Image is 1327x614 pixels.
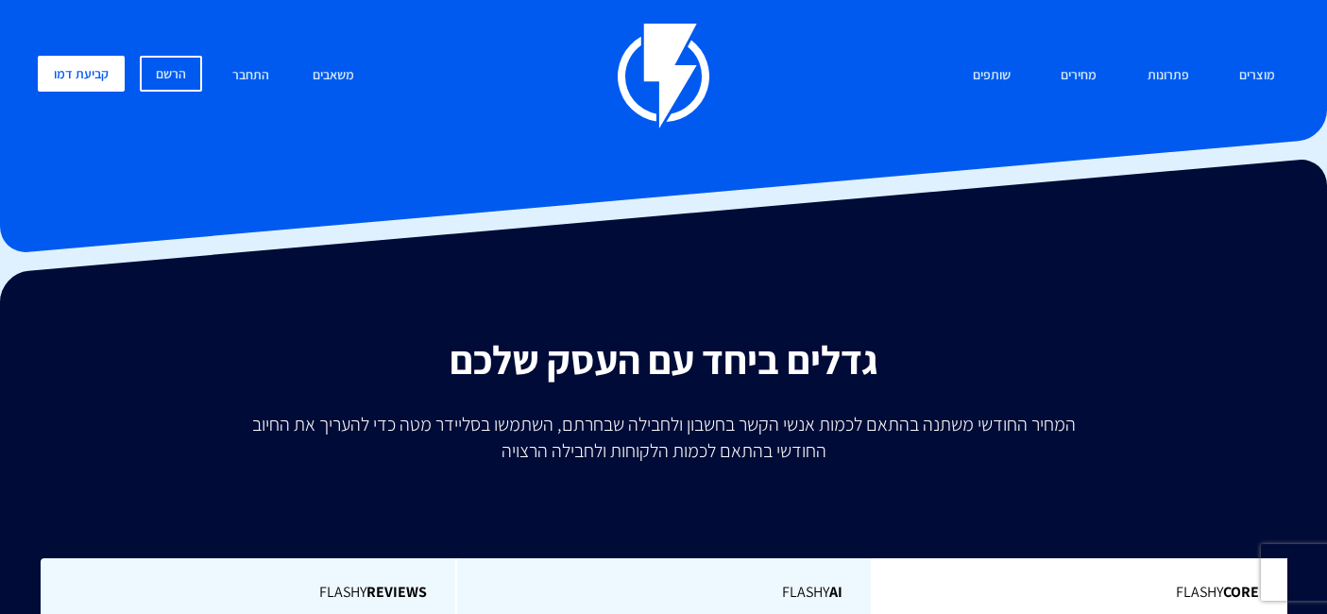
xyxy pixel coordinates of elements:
a: מחירים [1046,56,1111,96]
p: המחיר החודשי משתנה בהתאם לכמות אנשי הקשר בחשבון ולחבילה שבחרתם, השתמשו בסליידר מטה כדי להעריך את ... [239,411,1089,464]
a: פתרונות [1133,56,1203,96]
b: Core [1223,582,1259,602]
a: משאבים [298,56,368,96]
a: מוצרים [1225,56,1289,96]
a: הרשם [140,56,202,92]
a: שותפים [959,56,1025,96]
a: קביעת דמו [38,56,125,92]
span: Flashy [68,582,427,604]
span: Flashy [485,582,842,604]
a: התחבר [218,56,283,96]
h2: גדלים ביחד עם העסק שלכם [14,338,1313,382]
b: AI [829,582,842,602]
b: REVIEWS [366,582,427,602]
span: Flashy [901,582,1258,604]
